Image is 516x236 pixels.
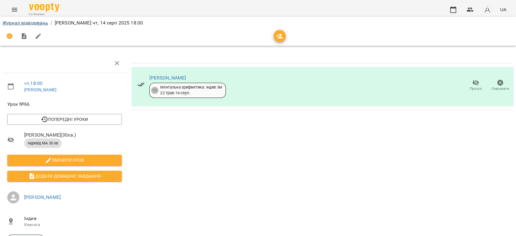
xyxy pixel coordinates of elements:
[24,80,43,86] a: чт , 18:00
[24,131,122,139] span: [PERSON_NAME] ( 30 хв. )
[55,19,143,27] p: [PERSON_NAME] чт, 14 серп 2025 18:00
[463,77,488,94] button: Прогул
[50,19,52,27] li: /
[24,194,61,200] a: [PERSON_NAME]
[500,6,506,13] span: UA
[151,87,158,94] div: 23
[7,155,122,166] button: Змінити урок
[24,215,122,222] span: Індив
[12,157,117,164] span: Змінити урок
[2,20,48,26] a: Журнал відвідувань
[7,2,22,17] button: Menu
[7,114,122,125] button: Попередні уроки
[488,77,512,94] button: Скасувати
[149,75,186,81] a: [PERSON_NAME]
[24,87,57,92] a: [PERSON_NAME]
[492,86,509,91] span: Скасувати
[483,5,492,14] img: avatar_s.png
[29,12,59,16] span: For Business
[498,4,509,15] button: UA
[7,101,122,108] span: Урок №66
[12,116,117,123] span: Попередні уроки
[160,85,222,96] div: Ментальна арифметика: Індив 3м 22 трав - 14 серп
[24,141,62,146] span: індивід МА 30 хв
[29,3,59,12] img: Voopty Logo
[24,222,122,228] p: Кімната
[7,171,122,182] button: Додати домашнє завдання
[2,19,514,27] nav: breadcrumb
[470,86,482,91] span: Прогул
[12,173,117,180] span: Додати домашнє завдання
